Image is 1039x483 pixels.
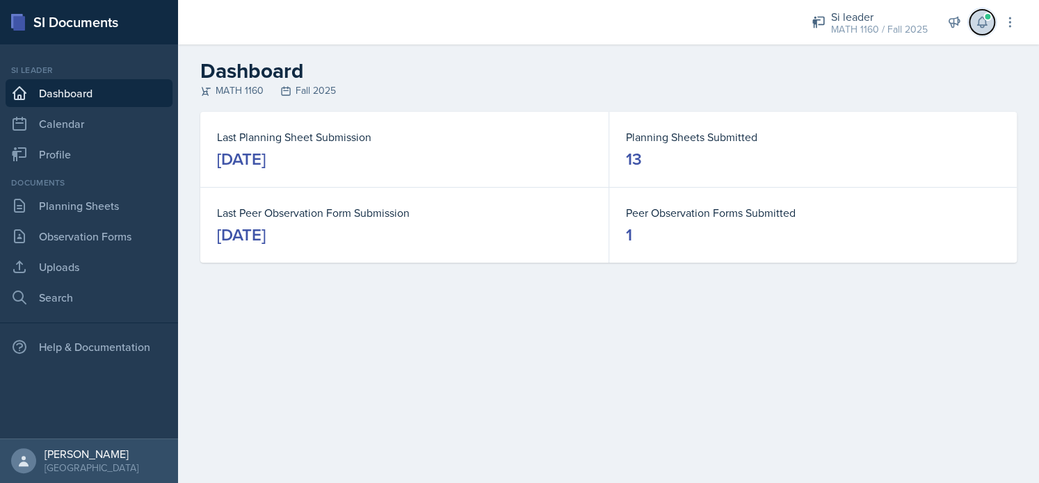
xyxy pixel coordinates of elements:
div: 13 [626,148,642,170]
a: Planning Sheets [6,192,172,220]
div: Documents [6,177,172,189]
div: [DATE] [217,148,266,170]
div: MATH 1160 Fall 2025 [200,83,1017,98]
a: Search [6,284,172,311]
a: Uploads [6,253,172,281]
dt: Last Planning Sheet Submission [217,129,592,145]
h2: Dashboard [200,58,1017,83]
dt: Last Peer Observation Form Submission [217,204,592,221]
dt: Planning Sheets Submitted [626,129,1000,145]
a: Observation Forms [6,222,172,250]
div: [DATE] [217,224,266,246]
a: Dashboard [6,79,172,107]
div: Help & Documentation [6,333,172,361]
div: [GEOGRAPHIC_DATA] [45,461,138,475]
a: Calendar [6,110,172,138]
dt: Peer Observation Forms Submitted [626,204,1000,221]
div: Si leader [6,64,172,76]
a: Profile [6,140,172,168]
div: 1 [626,224,632,246]
div: Si leader [831,8,928,25]
div: MATH 1160 / Fall 2025 [831,22,928,37]
div: [PERSON_NAME] [45,447,138,461]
